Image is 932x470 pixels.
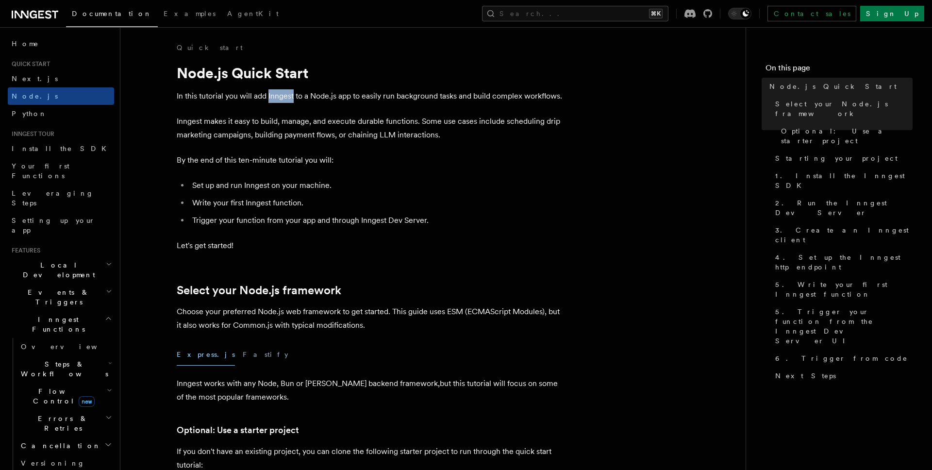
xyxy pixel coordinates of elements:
[8,35,114,52] a: Home
[17,383,114,410] button: Flow Controlnew
[17,355,114,383] button: Steps & Workflows
[771,276,913,303] a: 5. Write your first Inngest function
[177,115,565,142] p: Inngest makes it easy to build, manage, and execute durable functions. Some use cases include sch...
[8,212,114,239] a: Setting up your app
[728,8,751,19] button: Toggle dark mode
[12,162,69,180] span: Your first Functions
[8,256,114,284] button: Local Development
[771,150,913,167] a: Starting your project
[243,344,288,366] button: Fastify
[79,396,95,407] span: new
[17,386,107,406] span: Flow Control
[17,359,108,379] span: Steps & Workflows
[12,75,58,83] span: Next.js
[189,196,565,210] li: Write your first Inngest function.
[775,280,913,299] span: 5. Write your first Inngest function
[8,105,114,122] a: Python
[8,247,40,254] span: Features
[17,414,105,433] span: Errors & Retries
[158,3,221,26] a: Examples
[21,343,121,351] span: Overview
[177,344,235,366] button: Express.js
[649,9,663,18] kbd: ⌘K
[8,70,114,87] a: Next.js
[777,122,913,150] a: Optional: Use a starter project
[177,239,565,252] p: Let's get started!
[177,284,341,297] a: Select your Node.js framework
[8,311,114,338] button: Inngest Functions
[775,99,913,118] span: Select your Node.js framework
[771,367,913,385] a: Next Steps
[775,198,913,218] span: 2. Run the Inngest Dev Server
[17,410,114,437] button: Errors & Retries
[12,217,95,234] span: Setting up your app
[189,214,565,227] li: Trigger your function from your app and through Inngest Dev Server.
[189,179,565,192] li: Set up and run Inngest on your machine.
[766,62,913,78] h4: On this page
[12,39,39,49] span: Home
[771,249,913,276] a: 4. Set up the Inngest http endpoint
[775,171,913,190] span: 1. Install the Inngest SDK
[17,441,101,451] span: Cancellation
[775,353,908,363] span: 6. Trigger from code
[12,92,58,100] span: Node.js
[771,350,913,367] a: 6. Trigger from code
[771,221,913,249] a: 3. Create an Inngest client
[17,437,114,454] button: Cancellation
[771,95,913,122] a: Select your Node.js framework
[775,225,913,245] span: 3. Create an Inngest client
[771,167,913,194] a: 1. Install the Inngest SDK
[8,185,114,212] a: Leveraging Steps
[17,338,114,355] a: Overview
[775,371,836,381] span: Next Steps
[8,260,106,280] span: Local Development
[227,10,279,17] span: AgentKit
[767,6,856,21] a: Contact sales
[177,43,243,52] a: Quick start
[482,6,668,21] button: Search...⌘K
[775,307,913,346] span: 5. Trigger your function from the Inngest Dev Server UI
[8,284,114,311] button: Events & Triggers
[8,287,106,307] span: Events & Triggers
[177,305,565,332] p: Choose your preferred Node.js web framework to get started. This guide uses ESM (ECMAScript Modul...
[771,303,913,350] a: 5. Trigger your function from the Inngest Dev Server UI
[177,377,565,404] p: Inngest works with any Node, Bun or [PERSON_NAME] backend framework,but this tutorial will focus ...
[177,89,565,103] p: In this tutorial you will add Inngest to a Node.js app to easily run background tasks and build c...
[12,110,47,117] span: Python
[177,153,565,167] p: By the end of this ten-minute tutorial you will:
[775,252,913,272] span: 4. Set up the Inngest http endpoint
[8,157,114,185] a: Your first Functions
[177,423,299,437] a: Optional: Use a starter project
[860,6,924,21] a: Sign Up
[72,10,152,17] span: Documentation
[66,3,158,27] a: Documentation
[775,153,898,163] span: Starting your project
[164,10,216,17] span: Examples
[8,315,105,334] span: Inngest Functions
[8,140,114,157] a: Install the SDK
[781,126,913,146] span: Optional: Use a starter project
[769,82,897,91] span: Node.js Quick Start
[8,130,54,138] span: Inngest tour
[766,78,913,95] a: Node.js Quick Start
[177,64,565,82] h1: Node.js Quick Start
[12,189,94,207] span: Leveraging Steps
[221,3,284,26] a: AgentKit
[12,145,112,152] span: Install the SDK
[21,459,85,467] span: Versioning
[771,194,913,221] a: 2. Run the Inngest Dev Server
[8,60,50,68] span: Quick start
[8,87,114,105] a: Node.js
